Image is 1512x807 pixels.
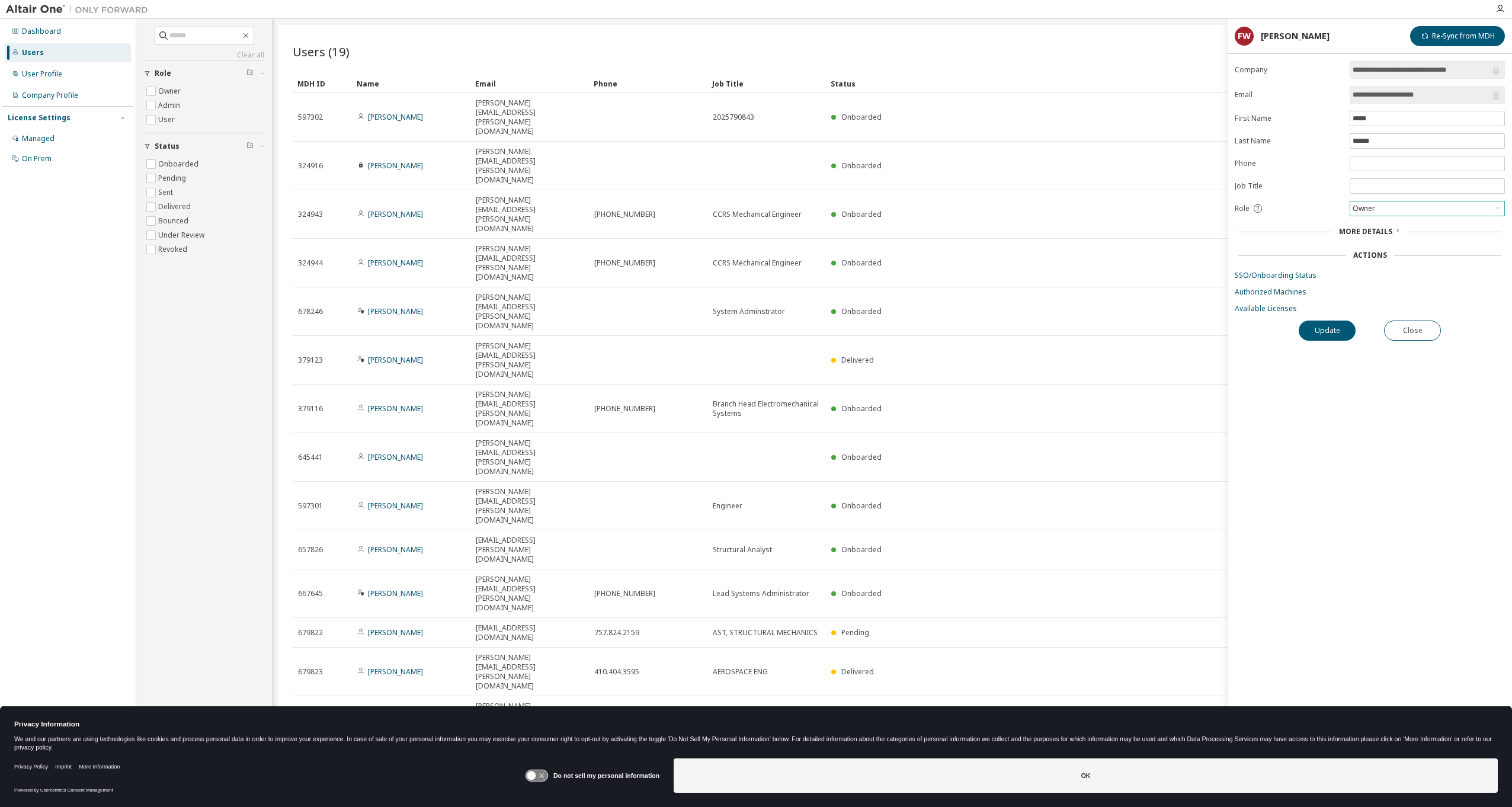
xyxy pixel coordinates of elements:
div: Job Title [712,74,821,93]
span: [EMAIL_ADDRESS][PERSON_NAME][DOMAIN_NAME] [476,536,584,564]
div: On Prem [22,154,52,164]
span: [PERSON_NAME][EMAIL_ADDRESS][PERSON_NAME][DOMAIN_NAME] [476,487,584,525]
span: Onboarded [841,306,882,316]
a: [PERSON_NAME] [368,501,423,511]
label: Under Review [158,228,207,242]
span: Role [155,69,171,78]
span: Structural Analyst [713,545,772,555]
label: Owner [158,84,183,98]
button: Role [144,60,264,87]
a: [PERSON_NAME] [368,306,423,316]
span: 379116 [298,404,323,414]
span: 679823 [298,667,323,677]
span: Engineer [713,501,742,511]
a: [PERSON_NAME] [368,452,423,462]
span: [EMAIL_ADDRESS][DOMAIN_NAME] [476,623,584,642]
button: Close [1384,321,1441,341]
div: License Settings [8,113,71,123]
span: 379123 [298,356,323,365]
span: 2025790843 [713,113,754,122]
span: Onboarded [841,452,882,462]
button: Re-Sync from MDH [1410,26,1505,46]
span: 410.404.3595 [594,667,639,677]
a: SSO/Onboarding Status [1235,271,1505,280]
a: Available Licenses [1235,304,1505,313]
span: Lead Systems Administrator [713,589,809,598]
div: MDH ID [297,74,347,93]
label: Admin [158,98,182,113]
span: [PERSON_NAME][EMAIL_ADDRESS][PERSON_NAME][DOMAIN_NAME] [476,196,584,233]
span: Onboarded [841,258,882,268]
span: Delivered [841,667,874,677]
span: Status [155,142,180,151]
div: Owner [1350,201,1504,216]
label: Onboarded [158,157,201,171]
span: 597301 [298,501,323,511]
a: [PERSON_NAME] [368,404,423,414]
span: Onboarded [841,404,882,414]
span: [PERSON_NAME][EMAIL_ADDRESS][PERSON_NAME][DOMAIN_NAME] [476,147,584,185]
label: Company [1235,65,1343,75]
span: [PERSON_NAME][EMAIL_ADDRESS][PERSON_NAME][DOMAIN_NAME] [476,575,584,613]
span: Branch Head Electromechanical Systems [713,399,821,418]
span: Onboarded [841,545,882,555]
span: [PHONE_NUMBER] [594,589,655,598]
span: 757.824.2159 [594,628,639,638]
div: Status [831,74,1430,93]
a: [PERSON_NAME] [368,161,423,171]
span: 679822 [298,628,323,638]
span: [PERSON_NAME][EMAIL_ADDRESS][PERSON_NAME][DOMAIN_NAME] [476,653,584,691]
label: Phone [1235,159,1343,168]
button: Update [1299,321,1356,341]
img: Altair One [6,4,154,15]
div: FW [1235,27,1254,46]
span: [PHONE_NUMBER] [594,404,655,414]
span: Pending [841,627,869,638]
div: User Profile [22,69,62,79]
label: Pending [158,171,188,185]
span: 324944 [298,258,323,268]
label: Delivered [158,200,193,214]
div: Owner [1351,202,1377,215]
label: User [158,113,177,127]
label: Last Name [1235,136,1343,146]
a: [PERSON_NAME] [368,627,423,638]
span: 324916 [298,161,323,171]
div: Managed [22,134,55,143]
div: Name [357,74,466,93]
a: [PERSON_NAME] [368,588,423,598]
a: Clear all [144,50,264,60]
span: Onboarded [841,209,882,219]
span: Users (19) [293,43,350,60]
label: Bounced [158,214,191,228]
a: [PERSON_NAME] [368,355,423,365]
span: Onboarded [841,161,882,171]
span: Role [1235,204,1250,213]
label: Sent [158,185,175,200]
div: Company Profile [22,91,78,100]
span: [PERSON_NAME][EMAIL_ADDRESS][PERSON_NAME][DOMAIN_NAME] [476,244,584,282]
a: [PERSON_NAME] [368,545,423,555]
button: Status [144,133,264,159]
span: Onboarded [841,112,882,122]
span: [PERSON_NAME][EMAIL_ADDRESS][PERSON_NAME][DOMAIN_NAME] [476,390,584,428]
span: [PERSON_NAME][EMAIL_ADDRESS][PERSON_NAME][DOMAIN_NAME] [476,702,584,739]
label: Job Title [1235,181,1343,191]
span: 657826 [298,545,323,555]
span: Clear filter [246,142,254,151]
span: CCRS Mechanical Engineer [713,210,802,219]
a: Authorized Machines [1235,287,1505,297]
span: CCRS Mechanical Engineer [713,258,802,268]
span: [PERSON_NAME][EMAIL_ADDRESS][PERSON_NAME][DOMAIN_NAME] [476,293,584,331]
span: 667645 [298,589,323,598]
span: Clear filter [246,69,254,78]
span: [PERSON_NAME][EMAIL_ADDRESS][PERSON_NAME][DOMAIN_NAME] [476,438,584,476]
span: System Adminstrator [713,307,785,316]
label: Email [1235,90,1343,100]
a: [PERSON_NAME] [368,667,423,677]
span: Onboarded [841,501,882,511]
span: 678246 [298,307,323,316]
div: Dashboard [22,27,61,36]
span: [PERSON_NAME][EMAIL_ADDRESS][PERSON_NAME][DOMAIN_NAME] [476,341,584,379]
span: AEROSPACE ENG [713,667,768,677]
